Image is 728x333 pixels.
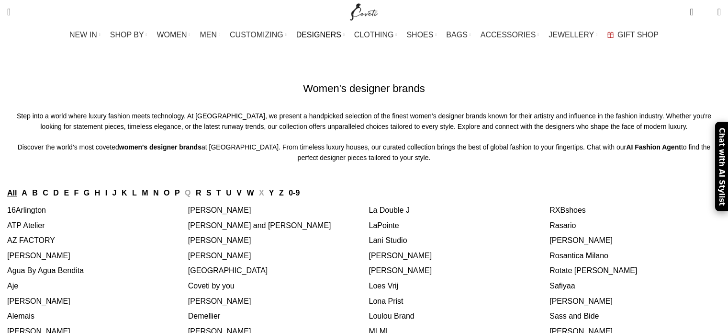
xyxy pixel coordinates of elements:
[369,312,414,320] a: Loulou Brand
[188,252,251,260] a: [PERSON_NAME]
[188,266,268,275] a: [GEOGRAPHIC_DATA]
[188,312,221,320] a: Demellier
[549,312,599,320] a: Sass and Bide
[112,189,117,197] a: J
[549,221,576,230] a: Rasario
[188,206,251,214] a: [PERSON_NAME]
[549,236,613,244] a: [PERSON_NAME]
[7,236,55,244] a: AZ FACTORY
[354,30,394,39] span: CLOTHING
[188,297,251,305] a: [PERSON_NAME]
[69,25,101,45] a: NEW IN
[153,189,159,197] a: N
[7,206,46,214] a: 16Arlington
[64,189,69,197] a: E
[279,189,284,197] a: Z
[185,189,190,197] span: Q
[84,189,90,197] a: G
[617,30,659,39] span: GIFT SHOP
[481,25,539,45] a: ACCESSORIES
[95,189,101,197] a: H
[32,189,38,197] a: B
[685,2,698,22] a: 0
[446,25,470,45] a: BAGS
[200,30,217,39] span: MEN
[369,206,410,214] a: La Double J
[142,189,148,197] a: M
[206,189,212,197] a: S
[369,297,403,305] a: Lona Prist
[157,30,187,39] span: WOMEN
[7,189,17,197] a: All
[369,252,432,260] a: [PERSON_NAME]
[369,236,407,244] a: Lani Studio
[549,30,594,39] span: JEWELLERY
[7,282,18,290] a: Aje
[188,236,251,244] a: [PERSON_NAME]
[303,81,425,96] h1: Women's designer brands
[200,25,220,45] a: MEN
[269,189,274,197] a: Y
[74,189,79,197] a: F
[122,189,127,197] a: K
[549,25,597,45] a: JEWELLERY
[110,30,144,39] span: SHOP BY
[296,30,341,39] span: DESIGNERS
[701,2,710,22] div: My Wishlist
[7,266,84,275] a: Agua By Agua Bendita
[289,189,300,197] a: 0-9
[703,10,710,17] span: 0
[369,221,399,230] a: LaPointe
[296,25,345,45] a: DESIGNERS
[259,189,264,197] span: X
[481,30,536,39] span: ACCESSORIES
[549,297,613,305] a: [PERSON_NAME]
[7,297,70,305] a: [PERSON_NAME]
[157,25,190,45] a: WOMEN
[69,30,97,39] span: NEW IN
[354,25,397,45] a: CLOTHING
[7,252,70,260] a: [PERSON_NAME]
[369,282,399,290] a: Loes Vrij
[549,282,575,290] a: Safiyaa
[549,206,586,214] a: RXBshoes
[7,221,45,230] a: ATP Atelier
[406,30,433,39] span: SHOES
[348,7,380,15] a: Site logo
[2,2,15,22] a: Search
[43,189,48,197] a: C
[7,142,721,163] p: Discover the world’s most coveted at [GEOGRAPHIC_DATA]. From timeless luxury houses, our curated ...
[246,189,254,197] a: W
[196,189,202,197] a: R
[110,25,147,45] a: SHOP BY
[22,189,27,197] a: A
[236,189,242,197] a: V
[626,143,681,151] strong: AI Fashion Agent
[132,189,137,197] a: L
[230,30,283,39] span: CUSTOMIZING
[175,189,180,197] a: P
[230,25,287,45] a: CUSTOMIZING
[164,189,169,197] a: O
[369,266,432,275] a: [PERSON_NAME]
[549,266,637,275] a: Rotate [PERSON_NAME]
[105,189,107,197] a: I
[226,189,232,197] a: U
[216,189,221,197] a: T
[549,252,608,260] a: Rosantica Milano
[2,25,726,45] div: Main navigation
[7,111,721,132] p: Step into a world where luxury fashion meets technology. At [GEOGRAPHIC_DATA], we present a handp...
[53,189,59,197] a: D
[7,312,34,320] a: Alemais
[607,32,614,38] img: GiftBag
[446,30,467,39] span: BAGS
[406,25,437,45] a: SHOES
[188,282,235,290] a: Coveti by you
[119,143,202,151] strong: women's designer brands
[607,25,659,45] a: GIFT SHOP
[691,5,698,12] span: 0
[188,221,331,230] a: [PERSON_NAME] and [PERSON_NAME]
